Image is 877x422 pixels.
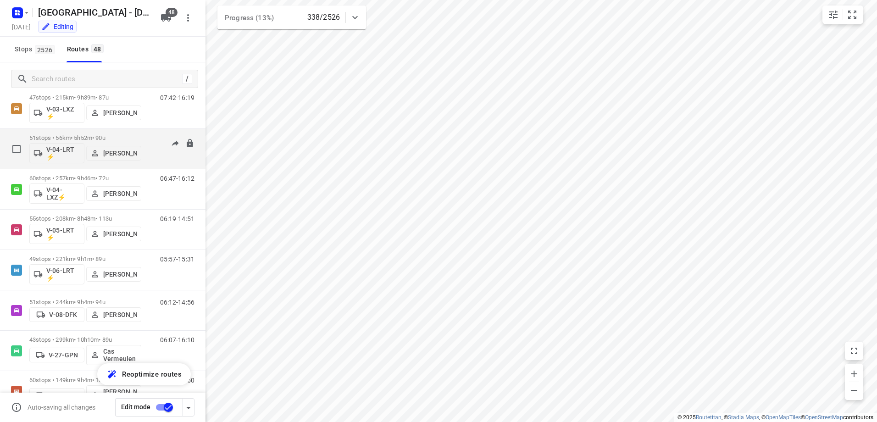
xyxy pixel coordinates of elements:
a: Stadia Maps [728,414,759,421]
a: OpenStreetMap [805,414,843,421]
span: Edit mode [121,403,150,411]
span: 48 [91,44,104,53]
p: [PERSON_NAME] [103,271,137,278]
p: V-08-DFK [49,311,77,318]
div: / [182,74,192,84]
p: V-04-LRT ⚡ [46,146,80,161]
p: V-05-LRT ⚡ [46,227,80,241]
p: V-03-LXZ ⚡ [46,105,80,120]
p: 06:19-14:51 [160,215,194,222]
button: V-08-DFK [29,307,84,322]
button: Fit zoom [843,6,861,24]
button: V-28-GPN [29,388,84,403]
div: small contained button group [822,6,863,24]
p: 47 stops • 215km • 9h39m • 87u [29,94,141,101]
button: [PERSON_NAME] [86,186,141,201]
div: Editing [41,22,73,31]
div: Driver app settings [183,401,194,413]
p: 51 stops • 244km • 9h4m • 94u [29,299,141,305]
a: OpenMapTiles [766,414,801,421]
span: Reoptimize routes [122,368,182,380]
li: © 2025 , © , © © contributors [677,414,873,421]
button: [PERSON_NAME] (YO) [86,385,141,405]
button: V-04-LXZ⚡ [29,183,84,204]
p: V-28-GPN [49,392,78,399]
input: Search routes [32,72,182,86]
button: V-03-LXZ ⚡ [29,103,84,123]
button: 48 [157,9,175,27]
p: 06:47-16:12 [160,175,194,182]
button: [PERSON_NAME] [86,227,141,241]
h5: [GEOGRAPHIC_DATA] - [DATE] [34,5,153,20]
p: V-27-GPN [49,351,78,359]
button: [PERSON_NAME] [86,105,141,120]
p: 43 stops • 299km • 10h10m • 89u [29,336,141,343]
p: Cas Vermeulen [103,348,137,362]
button: Send to driver [166,134,184,153]
button: [PERSON_NAME] [86,307,141,322]
p: V-06-LRT ⚡ [46,267,80,282]
p: Auto-saving all changes [28,404,95,411]
p: [PERSON_NAME] [103,230,137,238]
div: Routes [67,44,106,55]
p: 60 stops • 257km • 9h46m • 72u [29,175,141,182]
button: V-05-LRT ⚡ [29,224,84,244]
button: V-06-LRT ⚡ [29,264,84,284]
button: Map settings [824,6,843,24]
button: Cas Vermeulen [86,345,141,365]
span: 48 [166,8,178,17]
p: [PERSON_NAME] [103,109,137,117]
p: [PERSON_NAME] [103,150,137,157]
p: 49 stops • 221km • 9h1m • 89u [29,255,141,262]
p: 55 stops • 208km • 8h48m • 113u [29,215,141,222]
button: [PERSON_NAME] [86,146,141,161]
p: V-04-LXZ⚡ [46,186,80,201]
p: [PERSON_NAME] [103,190,137,197]
p: 07:42-16:19 [160,94,194,101]
p: 60 stops • 149km • 9h4m • 109u [29,377,141,383]
p: 06:07-16:10 [160,336,194,344]
p: 51 stops • 56km • 5h52m • 90u [29,134,141,141]
button: Lock route [185,139,194,149]
button: [PERSON_NAME] [86,267,141,282]
p: [PERSON_NAME] (YO) [103,388,137,403]
h5: [DATE] [8,22,34,32]
div: Progress (13%)338/2526 [217,6,366,29]
span: Stops [15,44,58,55]
button: Reoptimize routes [97,363,191,385]
span: 2526 [35,45,55,54]
button: V-27-GPN [29,348,84,362]
button: V-04-LRT ⚡ [29,143,84,163]
span: Progress (13%) [225,14,274,22]
p: 338/2526 [307,12,340,23]
p: 06:12-14:56 [160,299,194,306]
span: Select [7,140,26,158]
p: 05:57-15:31 [160,255,194,263]
p: [PERSON_NAME] [103,311,137,318]
a: Routetitan [696,414,722,421]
